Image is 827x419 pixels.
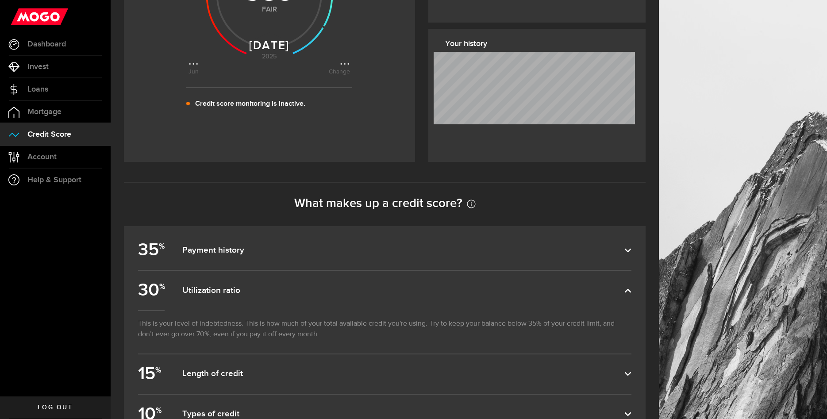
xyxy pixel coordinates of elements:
[195,99,305,109] p: Credit score monitoring is inactive.
[159,282,165,291] sup: %
[27,176,81,184] span: Help & Support
[138,360,167,388] b: 15
[445,37,635,51] h3: Your history
[155,365,161,375] sup: %
[182,245,624,256] dfn: Payment history
[138,310,631,354] p: This is your level of indebtedness. This is how much of your total available credit you're using....
[182,285,624,296] dfn: Utilization ratio
[27,108,62,116] span: Mortgage
[27,85,48,93] span: Loans
[138,236,167,265] b: 35
[182,369,624,379] dfn: Length of credit
[27,63,49,71] span: Invest
[38,404,73,411] span: Log out
[27,131,71,138] span: Credit Score
[7,4,34,30] button: Open LiveChat chat widget
[27,40,66,48] span: Dashboard
[124,196,646,211] h2: What makes up a credit score?
[156,406,162,415] sup: %
[138,276,167,305] b: 30
[159,242,165,251] sup: %
[27,153,57,161] span: Account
